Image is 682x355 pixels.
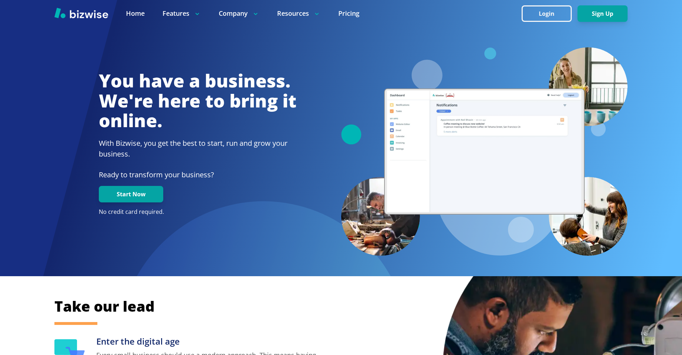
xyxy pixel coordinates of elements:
[277,9,320,18] p: Resources
[522,5,572,22] button: Login
[99,191,163,198] a: Start Now
[163,9,201,18] p: Features
[99,169,296,180] p: Ready to transform your business?
[54,297,591,316] h2: Take our lead
[577,5,628,22] button: Sign Up
[126,9,145,18] a: Home
[522,10,577,17] a: Login
[99,208,296,216] p: No credit card required.
[99,186,163,202] button: Start Now
[338,9,359,18] a: Pricing
[99,138,296,159] h2: With Bizwise, you get the best to start, run and grow your business.
[96,336,323,347] h3: Enter the digital age
[99,71,296,131] h1: You have a business. We're here to bring it online.
[54,8,108,18] img: Bizwise Logo
[219,9,259,18] p: Company
[577,10,628,17] a: Sign Up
